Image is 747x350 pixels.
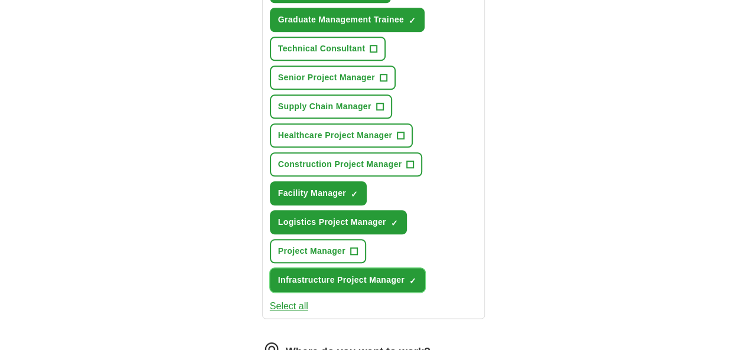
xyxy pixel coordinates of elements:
[270,123,413,148] button: Healthcare Project Manager
[278,71,375,84] span: Senior Project Manager
[270,8,425,32] button: Graduate Management Trainee✓
[278,245,345,257] span: Project Manager
[351,189,358,199] span: ✓
[270,210,407,234] button: Logistics Project Manager✓
[270,299,308,313] button: Select all
[391,218,398,228] span: ✓
[270,268,425,292] button: Infrastructure Project Manager✓
[278,42,366,55] span: Technical Consultant
[278,158,402,171] span: Construction Project Manager
[270,37,386,61] button: Technical Consultant
[270,66,396,90] button: Senior Project Manager
[270,239,366,263] button: Project Manager
[270,181,367,205] button: Facility Manager✓
[278,216,386,228] span: Logistics Project Manager
[278,129,393,142] span: Healthcare Project Manager
[270,94,392,119] button: Supply Chain Manager
[278,14,404,26] span: Graduate Management Trainee
[278,274,405,286] span: Infrastructure Project Manager
[278,187,346,199] span: Facility Manager
[409,16,416,25] span: ✓
[270,152,423,176] button: Construction Project Manager
[278,100,371,113] span: Supply Chain Manager
[409,276,416,286] span: ✓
